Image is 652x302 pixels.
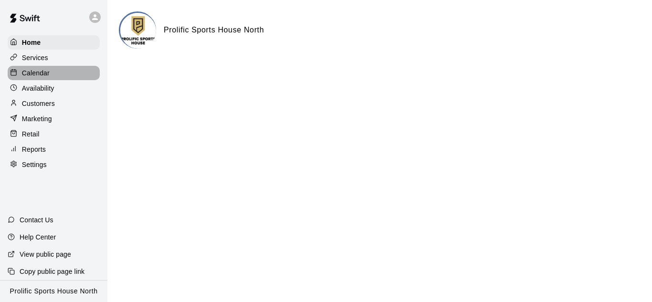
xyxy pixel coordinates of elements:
a: Availability [8,81,100,95]
p: Customers [22,99,55,108]
p: Calendar [22,68,50,78]
a: Settings [8,157,100,172]
a: Marketing [8,112,100,126]
p: View public page [20,250,71,259]
p: Help Center [20,232,56,242]
p: Home [22,38,41,47]
img: Prolific Sports House North logo [120,13,156,49]
a: Home [8,35,100,50]
p: Settings [22,160,47,169]
p: Services [22,53,48,62]
h6: Prolific Sports House North [164,24,264,36]
p: Prolific Sports House North [10,286,98,296]
p: Availability [22,83,54,93]
a: Reports [8,142,100,156]
a: Customers [8,96,100,111]
p: Retail [22,129,40,139]
p: Contact Us [20,215,53,225]
a: Retail [8,127,100,141]
a: Calendar [8,66,100,80]
p: Marketing [22,114,52,124]
a: Services [8,51,100,65]
p: Reports [22,145,46,154]
p: Copy public page link [20,267,84,276]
